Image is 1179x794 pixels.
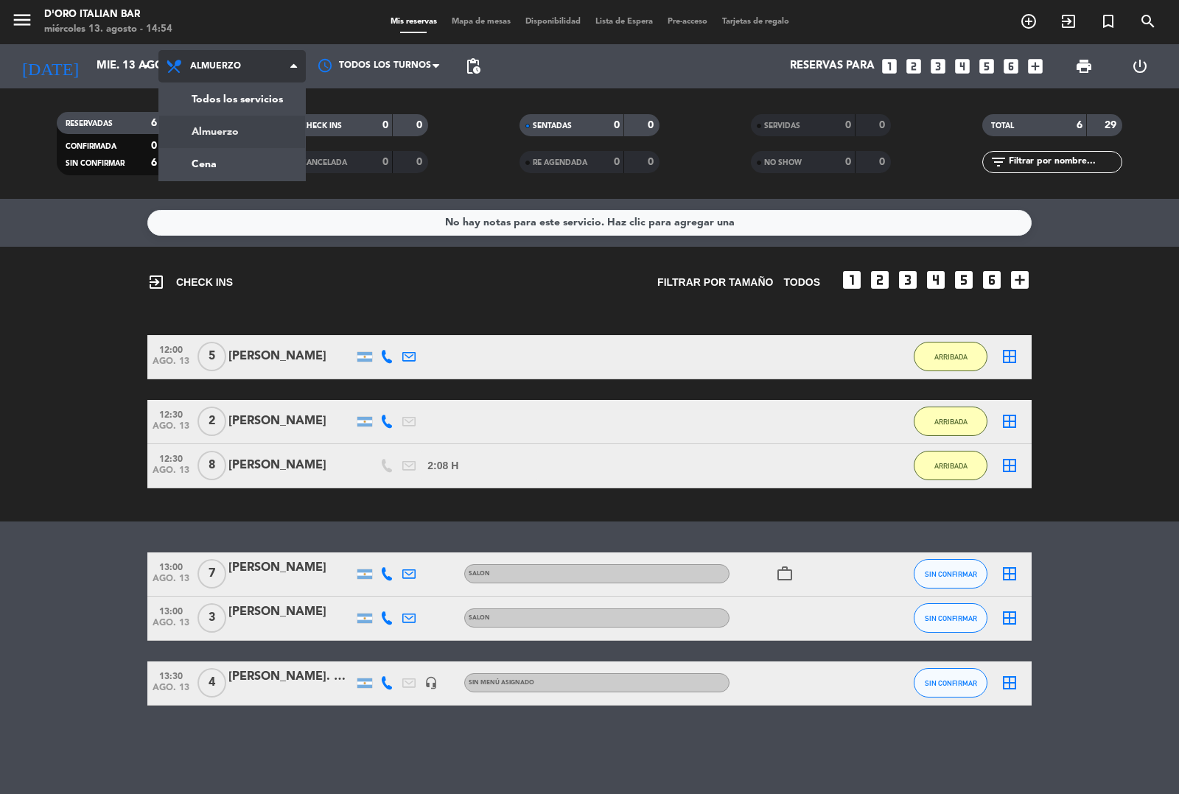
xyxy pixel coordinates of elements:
i: add_circle_outline [1020,13,1038,30]
span: Lista de Espera [588,18,660,26]
button: ARRIBADA [914,451,987,480]
strong: 0 [648,157,657,167]
a: Almuerzo [159,116,305,148]
span: Almuerzo [190,61,241,71]
span: NO SHOW [764,159,802,166]
strong: 0 [416,120,425,130]
div: LOG OUT [1112,44,1168,88]
a: Cena [159,148,305,180]
span: ago. 13 [153,421,189,438]
i: add_box [1026,57,1045,76]
strong: 0 [151,141,157,151]
button: menu [11,9,33,36]
span: SIN CONFIRMAR [66,160,125,167]
button: ARRIBADA [914,407,987,436]
i: filter_list [990,153,1007,171]
span: SENTADAS [533,122,572,130]
span: SIN CONFIRMAR [925,570,977,578]
i: power_settings_new [1131,57,1149,75]
span: RESERVADAS [66,120,113,127]
button: ARRIBADA [914,342,987,371]
div: miércoles 13. agosto - 14:54 [44,22,172,37]
strong: 0 [845,120,851,130]
span: ARRIBADA [934,418,968,426]
strong: 0 [382,157,388,167]
span: 8 [197,451,226,480]
i: looks_6 [1001,57,1021,76]
span: CANCELADA [301,159,347,166]
span: pending_actions [464,57,482,75]
span: SERVIDAS [764,122,800,130]
span: Mapa de mesas [444,18,518,26]
i: looks_two [904,57,923,76]
span: CHECK INS [147,273,233,291]
span: 13:00 [153,602,189,619]
i: turned_in_not [1099,13,1117,30]
strong: 0 [648,120,657,130]
span: TOTAL [991,122,1014,130]
i: looks_two [868,268,892,292]
span: 7 [197,559,226,589]
input: Filtrar por nombre... [1007,154,1122,170]
span: ago. 13 [153,683,189,700]
span: 13:30 [153,667,189,684]
i: exit_to_app [147,273,165,291]
strong: 6 [151,158,157,168]
i: looks_6 [980,268,1004,292]
span: RE AGENDADA [533,159,587,166]
button: SIN CONFIRMAR [914,668,987,698]
span: 13:00 [153,558,189,575]
span: TODOS [783,274,820,291]
span: Disponibilidad [518,18,588,26]
i: looks_4 [924,268,948,292]
button: SIN CONFIRMAR [914,603,987,633]
div: [PERSON_NAME] [228,558,354,577]
i: border_all [1001,412,1018,430]
i: work_outline [776,565,794,583]
strong: 0 [879,120,888,130]
i: looks_one [880,57,899,76]
strong: 0 [879,157,888,167]
span: SIN CONFIRMAR [925,614,977,622]
div: [PERSON_NAME] [228,347,354,366]
span: 2:08 H [427,457,458,474]
span: 12:30 [153,405,189,422]
span: ARRIBADA [934,462,968,470]
i: search [1139,13,1157,30]
i: looks_3 [928,57,948,76]
i: border_all [1001,457,1018,474]
div: D'oro Italian Bar [44,7,172,22]
strong: 0 [382,120,388,130]
span: Pre-acceso [660,18,715,26]
span: print [1075,57,1093,75]
span: ago. 13 [153,356,189,373]
strong: 0 [845,157,851,167]
span: ago. 13 [153,574,189,591]
span: ARRIBADA [934,353,968,361]
i: border_all [1001,348,1018,365]
span: Mis reservas [383,18,444,26]
span: ago. 13 [153,465,189,482]
span: 2 [197,407,226,436]
i: looks_3 [896,268,920,292]
i: looks_4 [953,57,972,76]
div: [PERSON_NAME]. MESA RECOMENDADA, LD [228,667,354,686]
i: arrow_drop_down [137,57,155,75]
i: border_all [1001,674,1018,692]
span: Reservas para [790,60,875,73]
span: Tarjetas de regalo [715,18,797,26]
i: border_all [1001,565,1018,583]
span: 12:30 [153,449,189,466]
span: Filtrar por tamaño [657,274,773,291]
i: looks_5 [952,268,976,292]
span: SIN CONFIRMAR [925,679,977,687]
strong: 6 [151,118,157,128]
a: Todos los servicios [159,83,305,116]
span: 5 [197,342,226,371]
strong: 0 [614,120,620,130]
i: menu [11,9,33,31]
i: border_all [1001,609,1018,627]
span: CHECK INS [301,122,342,130]
span: ago. 13 [153,618,189,635]
strong: 29 [1105,120,1119,130]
